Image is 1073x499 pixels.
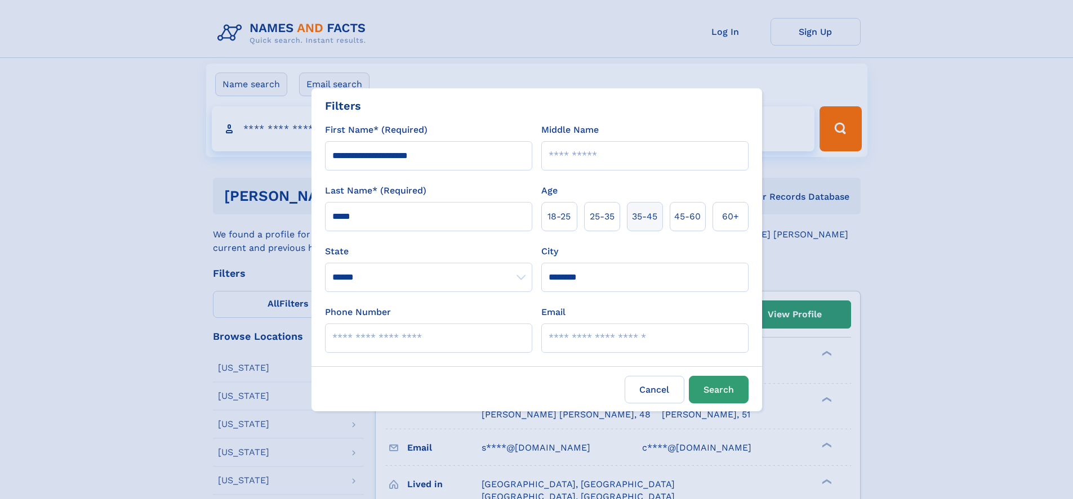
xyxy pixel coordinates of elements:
[689,376,749,403] button: Search
[632,210,657,223] span: 35‑45
[722,210,739,223] span: 60+
[325,245,532,258] label: State
[541,123,599,137] label: Middle Name
[590,210,615,223] span: 25‑35
[325,184,426,197] label: Last Name* (Required)
[547,210,571,223] span: 18‑25
[541,305,566,319] label: Email
[325,123,428,137] label: First Name* (Required)
[541,184,558,197] label: Age
[541,245,558,258] label: City
[325,97,361,114] div: Filters
[674,210,701,223] span: 45‑60
[625,376,684,403] label: Cancel
[325,305,391,319] label: Phone Number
